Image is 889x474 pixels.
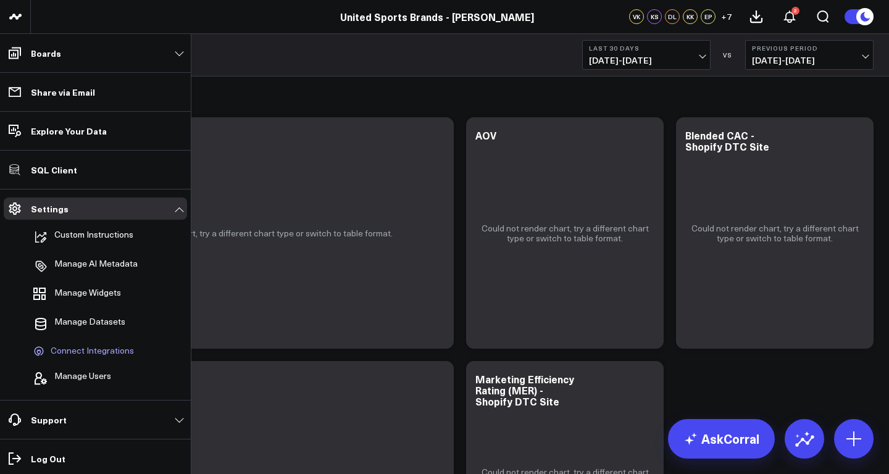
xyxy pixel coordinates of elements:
[745,40,874,70] button: Previous Period[DATE]-[DATE]
[54,317,125,331] span: Manage Datasets
[28,339,150,363] a: Connect Integrations
[31,204,69,214] p: Settings
[683,9,698,24] div: KK
[721,12,732,21] span: + 7
[54,288,121,302] span: Manage Widgets
[582,40,711,70] button: Last 30 Days[DATE]-[DATE]
[4,447,187,470] a: Log Out
[28,281,150,309] a: Manage Widgets
[31,415,67,425] p: Support
[665,9,680,24] div: DL
[4,159,187,181] a: SQL Client
[31,454,65,464] p: Log Out
[475,128,496,142] div: AOV
[54,230,133,244] p: Custom Instructions
[647,9,662,24] div: KS
[791,7,799,15] div: 2
[31,87,95,97] p: Share via Email
[340,10,534,23] a: United Sports Brands - [PERSON_NAME]
[752,56,867,65] span: [DATE] - [DATE]
[685,128,769,153] div: Blended CAC - Shopify DTC Site
[51,346,134,357] span: Connect Integrations
[629,9,644,24] div: VK
[31,126,107,136] p: Explore Your Data
[28,223,133,251] button: Custom Instructions
[478,223,651,243] p: Could not render chart, try a different chart type or switch to table format.
[589,44,704,52] b: Last 30 Days
[31,48,61,58] p: Boards
[752,44,867,52] b: Previous Period
[688,223,861,243] p: Could not render chart, try a different chart type or switch to table format.
[31,165,77,175] p: SQL Client
[719,9,733,24] button: +7
[475,372,574,408] div: Marketing Efficiency Rating (MER) - Shopify DTC Site
[54,259,138,273] p: Manage AI Metadata
[717,51,739,59] div: VS
[589,56,704,65] span: [DATE] - [DATE]
[668,419,775,459] a: AskCorral
[107,228,393,238] p: Could not render chart, try a different chart type or switch to table format.
[28,310,150,338] a: Manage Datasets
[701,9,716,24] div: EP
[54,371,111,386] span: Manage Users
[28,365,111,392] button: Manage Users
[28,252,150,280] a: Manage AI Metadata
